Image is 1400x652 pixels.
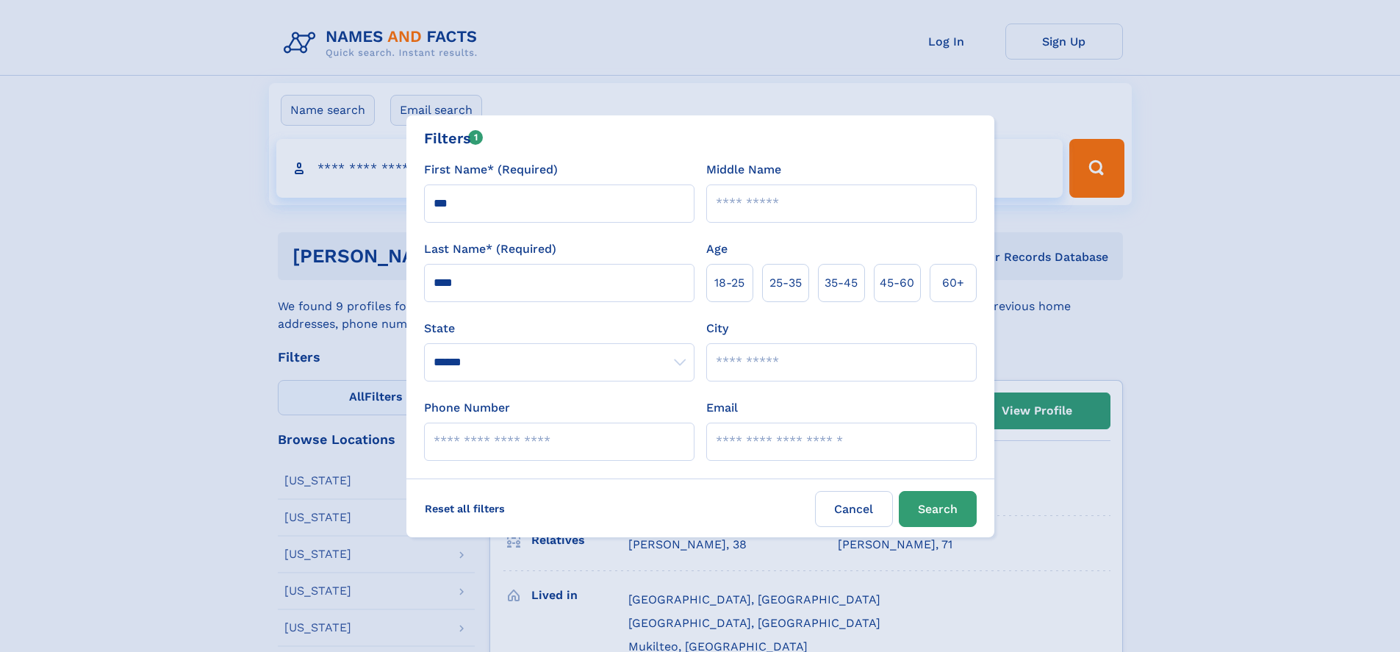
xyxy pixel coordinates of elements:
span: 35‑45 [825,274,858,292]
label: State [424,320,694,337]
label: First Name* (Required) [424,161,558,179]
span: 60+ [942,274,964,292]
label: Cancel [815,491,893,527]
label: Age [706,240,728,258]
label: Phone Number [424,399,510,417]
span: 45‑60 [880,274,914,292]
label: Middle Name [706,161,781,179]
label: Last Name* (Required) [424,240,556,258]
button: Search [899,491,977,527]
div: Filters [424,127,484,149]
span: 18‑25 [714,274,744,292]
label: Reset all filters [415,491,514,526]
label: City [706,320,728,337]
label: Email [706,399,738,417]
span: 25‑35 [769,274,802,292]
